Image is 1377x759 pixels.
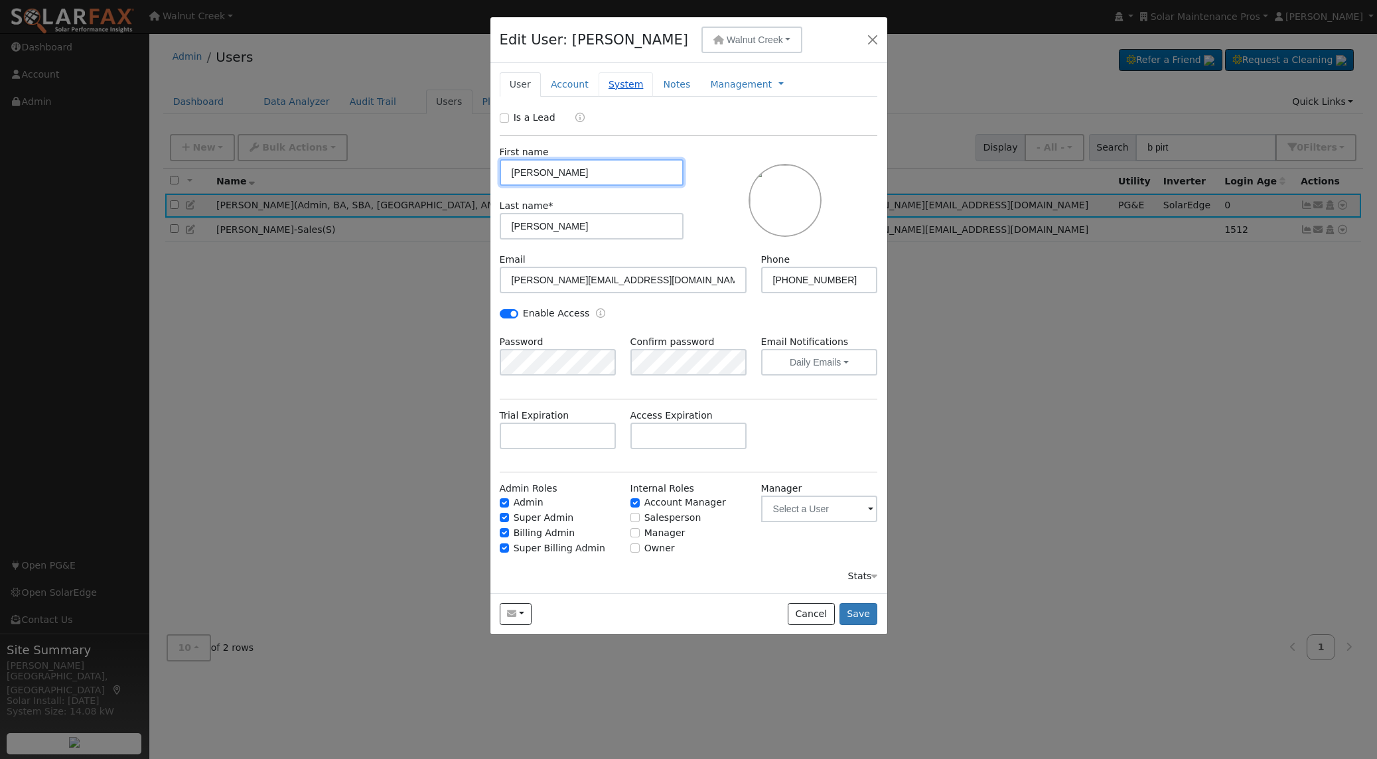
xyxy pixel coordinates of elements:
[630,335,715,349] label: Confirm password
[500,513,509,522] input: Super Admin
[761,253,790,267] label: Phone
[500,199,553,213] label: Last name
[847,569,877,583] div: Stats
[788,603,835,626] button: Cancel
[653,72,700,97] a: Notes
[749,164,822,237] img: retrieve
[514,111,555,125] label: Is a Lead
[644,541,675,555] label: Owner
[701,27,802,53] button: Walnut Creek
[500,543,509,553] input: Super Billing Admin
[761,349,878,376] button: Daily Emails
[514,541,605,555] label: Super Billing Admin
[630,482,694,496] label: Internal Roles
[839,603,878,626] button: Save
[541,72,599,97] a: Account
[565,111,585,126] a: Lead
[630,543,640,553] input: Owner
[500,29,689,50] h4: Edit User: [PERSON_NAME]
[500,409,569,423] label: Trial Expiration
[514,496,544,510] label: Admin
[761,335,878,349] label: Email Notifications
[630,513,640,522] input: Salesperson
[514,526,575,540] label: Billing Admin
[630,409,713,423] label: Access Expiration
[710,78,772,92] a: Management
[500,498,509,508] input: Admin
[644,526,686,540] label: Manager
[500,145,549,159] label: First name
[630,528,640,537] input: Manager
[500,603,532,626] button: brad@solardatapros.com
[644,511,701,525] label: Salesperson
[514,511,574,525] label: Super Admin
[500,335,544,349] label: Password
[500,253,526,267] label: Email
[500,72,541,97] a: User
[761,482,802,496] label: Manager
[630,498,640,508] input: Account Manager
[644,496,726,510] label: Account Manager
[727,34,783,45] span: Walnut Creek
[500,482,557,496] label: Admin Roles
[523,307,590,320] label: Enable Access
[599,72,654,97] a: System
[761,496,878,522] input: Select a User
[596,307,605,322] a: Enable Access
[500,113,509,123] input: Is a Lead
[500,528,509,537] input: Billing Admin
[548,200,553,211] span: Required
